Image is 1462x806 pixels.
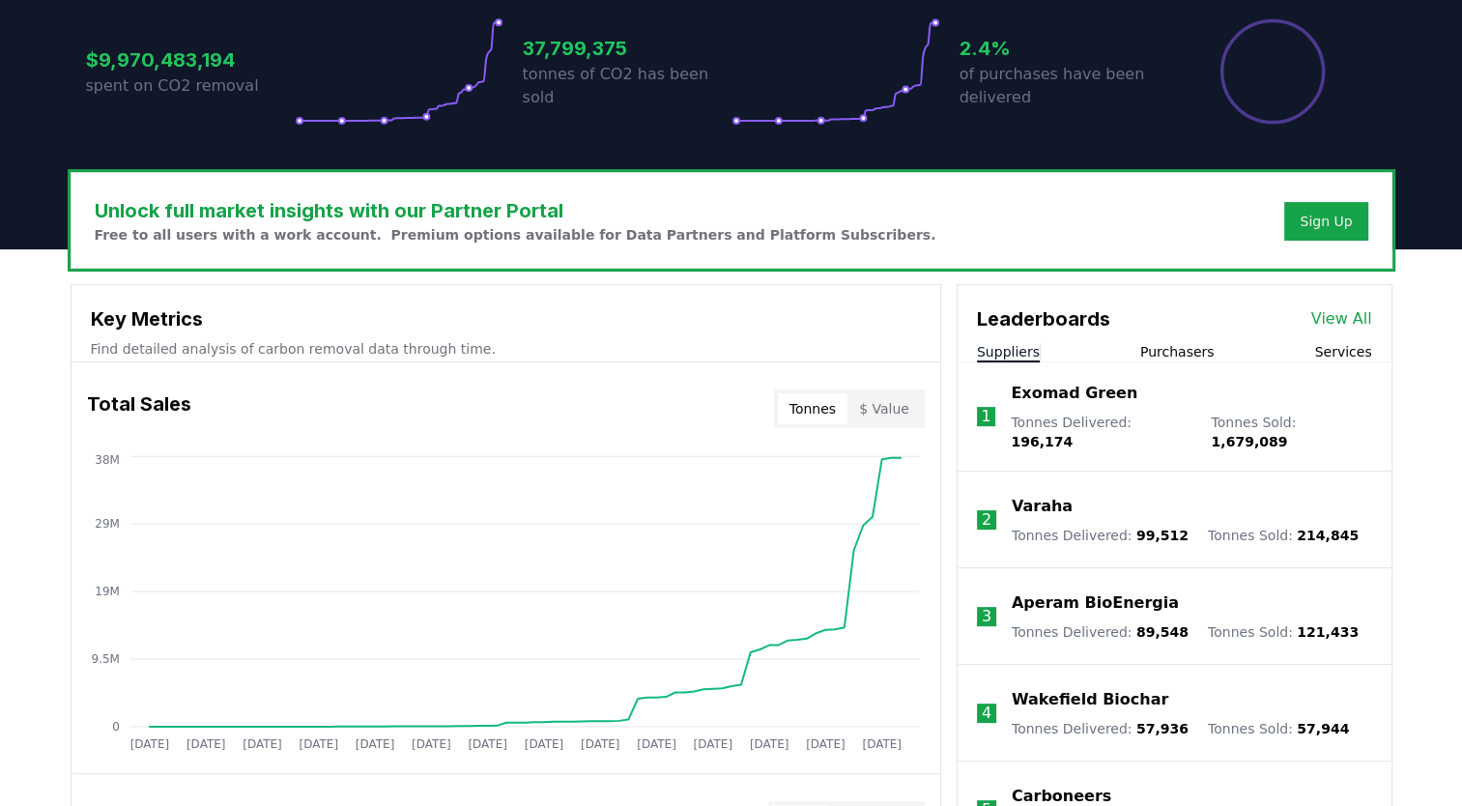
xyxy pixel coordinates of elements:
h3: 37,799,375 [523,34,731,63]
p: of purchases have been delivered [960,63,1168,109]
a: Wakefield Biochar [1012,688,1168,711]
p: Tonnes Delivered : [1012,622,1189,642]
tspan: [DATE] [693,737,732,751]
a: View All [1311,307,1372,331]
div: Percentage of sales delivered [1218,17,1327,126]
span: 57,944 [1297,721,1349,736]
tspan: [DATE] [186,737,225,751]
tspan: [DATE] [862,737,902,751]
tspan: [DATE] [129,737,169,751]
h3: Total Sales [87,389,191,428]
p: Find detailed analysis of carbon removal data through time. [91,339,921,359]
tspan: 19M [95,585,120,598]
p: 4 [982,702,991,725]
p: spent on CO2 removal [86,74,295,98]
tspan: [DATE] [750,737,789,751]
p: 2 [982,508,991,532]
tspan: [DATE] [524,737,563,751]
span: 214,845 [1297,528,1359,543]
p: Tonnes Sold : [1208,719,1349,738]
span: 89,548 [1136,624,1189,640]
p: Tonnes Sold : [1208,526,1359,545]
a: Aperam BioEnergia [1012,591,1179,615]
tspan: 29M [95,517,120,531]
tspan: [DATE] [581,737,620,751]
tspan: 0 [112,720,120,734]
tspan: 9.5M [91,652,119,666]
p: Tonnes Sold : [1208,622,1359,642]
span: 57,936 [1136,721,1189,736]
button: Suppliers [977,342,1040,361]
h3: Key Metrics [91,304,921,333]
span: 196,174 [1011,434,1073,449]
button: Services [1314,342,1371,361]
h3: Unlock full market insights with our Partner Portal [95,196,936,225]
p: Free to all users with a work account. Premium options available for Data Partners and Platform S... [95,225,936,245]
tspan: [DATE] [412,737,451,751]
tspan: [DATE] [637,737,676,751]
p: tonnes of CO2 has been sold [523,63,731,109]
p: 1 [981,405,990,428]
span: 99,512 [1136,528,1189,543]
span: 1,679,089 [1211,434,1287,449]
h3: 2.4% [960,34,1168,63]
button: Tonnes [778,393,847,424]
a: Exomad Green [1011,382,1137,405]
p: 3 [982,605,991,628]
tspan: [DATE] [806,737,846,751]
tspan: [DATE] [355,737,394,751]
button: $ Value [847,393,921,424]
tspan: [DATE] [468,737,507,751]
h3: Leaderboards [977,304,1110,333]
tspan: [DATE] [243,737,282,751]
p: Tonnes Sold : [1211,413,1371,451]
button: Sign Up [1284,202,1367,241]
a: Sign Up [1300,212,1352,231]
span: 121,433 [1297,624,1359,640]
a: Varaha [1012,495,1073,518]
button: Purchasers [1140,342,1215,361]
p: Tonnes Delivered : [1012,719,1189,738]
tspan: 38M [95,453,120,467]
p: Tonnes Delivered : [1011,413,1191,451]
h3: $9,970,483,194 [86,45,295,74]
tspan: [DATE] [299,737,338,751]
p: Tonnes Delivered : [1012,526,1189,545]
